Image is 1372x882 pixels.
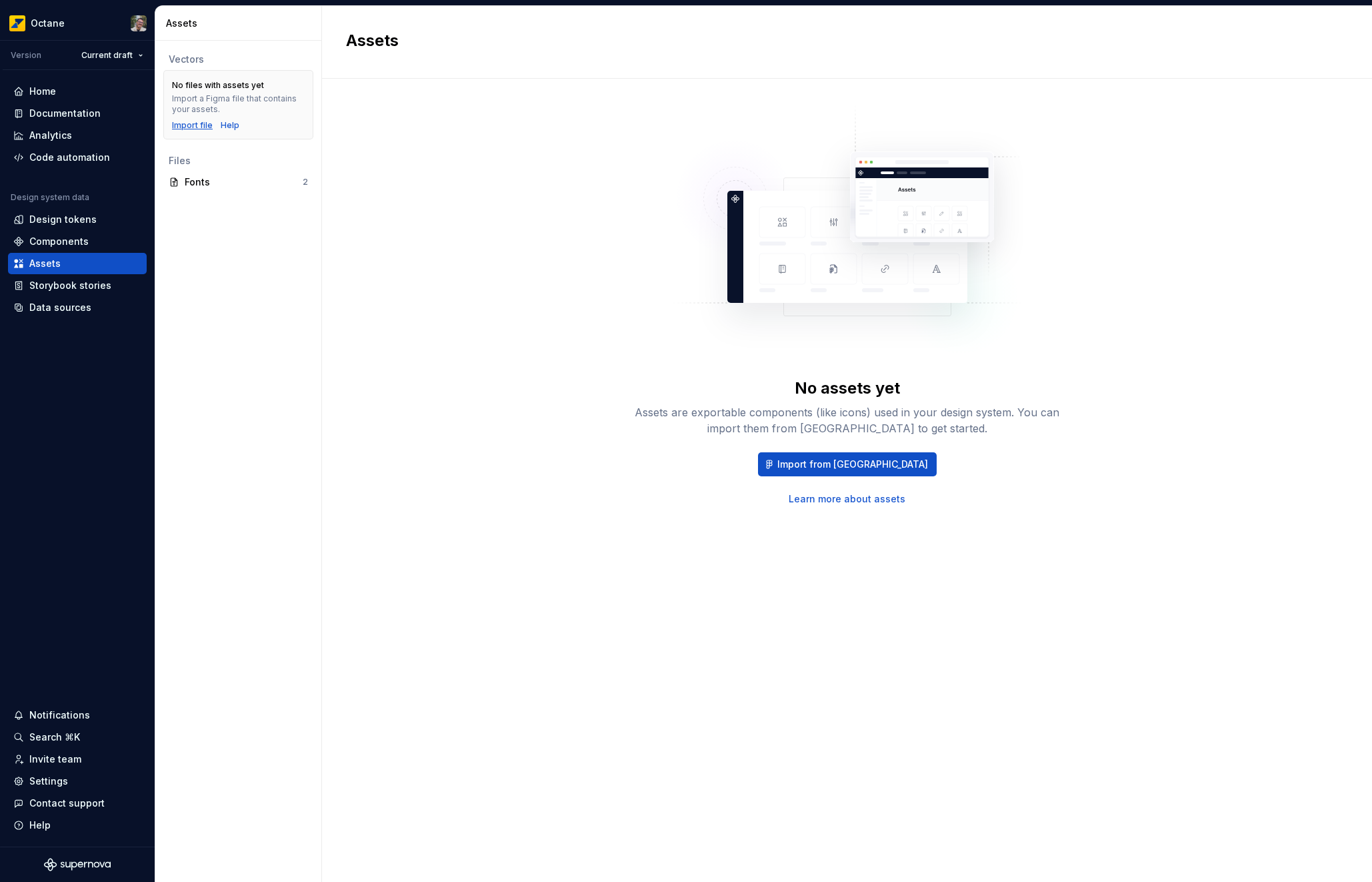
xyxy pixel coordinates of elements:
button: Import file [172,120,213,131]
span: Current draft [81,50,133,61]
button: Import from [GEOGRAPHIC_DATA] [758,452,937,476]
span: Import from [GEOGRAPHIC_DATA] [777,458,928,471]
button: Notifications [8,705,147,726]
div: Invite team [29,753,81,766]
div: Design system data [11,192,89,203]
a: Data sources [8,297,147,318]
div: Assets [166,17,316,30]
a: Home [8,81,147,102]
div: Code automation [29,151,110,164]
a: Assets [8,253,147,274]
a: Help [221,120,239,131]
svg: Supernova Logo [44,858,111,871]
div: Notifications [29,709,90,722]
a: Design tokens [8,209,147,230]
div: Settings [29,775,68,788]
div: Search ⌘K [29,731,80,744]
div: Assets are exportable components (like icons) used in your design system. You can import them fro... [634,404,1061,436]
div: Help [29,819,51,832]
a: Storybook stories [8,275,147,296]
div: Fonts [185,175,303,189]
div: Home [29,85,56,98]
div: Data sources [29,301,91,314]
a: Fonts2 [163,171,313,193]
div: Vectors [169,53,308,66]
button: Help [8,815,147,836]
img: e8093afa-4b23-4413-bf51-00cde92dbd3f.png [9,15,25,31]
a: Components [8,231,147,252]
div: Version [11,50,41,61]
div: Contact support [29,797,105,810]
a: Documentation [8,103,147,124]
a: Learn more about assets [789,492,905,506]
div: Documentation [29,107,101,120]
div: Octane [31,17,65,30]
a: Invite team [8,749,147,770]
div: Files [169,154,308,167]
a: Analytics [8,125,147,146]
div: 2 [303,177,308,187]
div: Analytics [29,129,72,142]
div: Import a Figma file that contains your assets. [172,93,305,115]
button: Current draft [75,46,149,65]
div: Storybook stories [29,279,111,292]
div: No files with assets yet [172,80,264,91]
img: Tiago Almeida [131,15,147,31]
a: Settings [8,771,147,792]
h2: Assets [346,30,1332,51]
button: Search ⌘K [8,727,147,748]
div: Assets [29,257,61,270]
button: OctaneTiago Almeida [3,9,152,37]
div: Components [29,235,89,248]
a: Code automation [8,147,147,168]
div: No assets yet [795,378,900,399]
div: Design tokens [29,213,97,226]
button: Contact support [8,793,147,814]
